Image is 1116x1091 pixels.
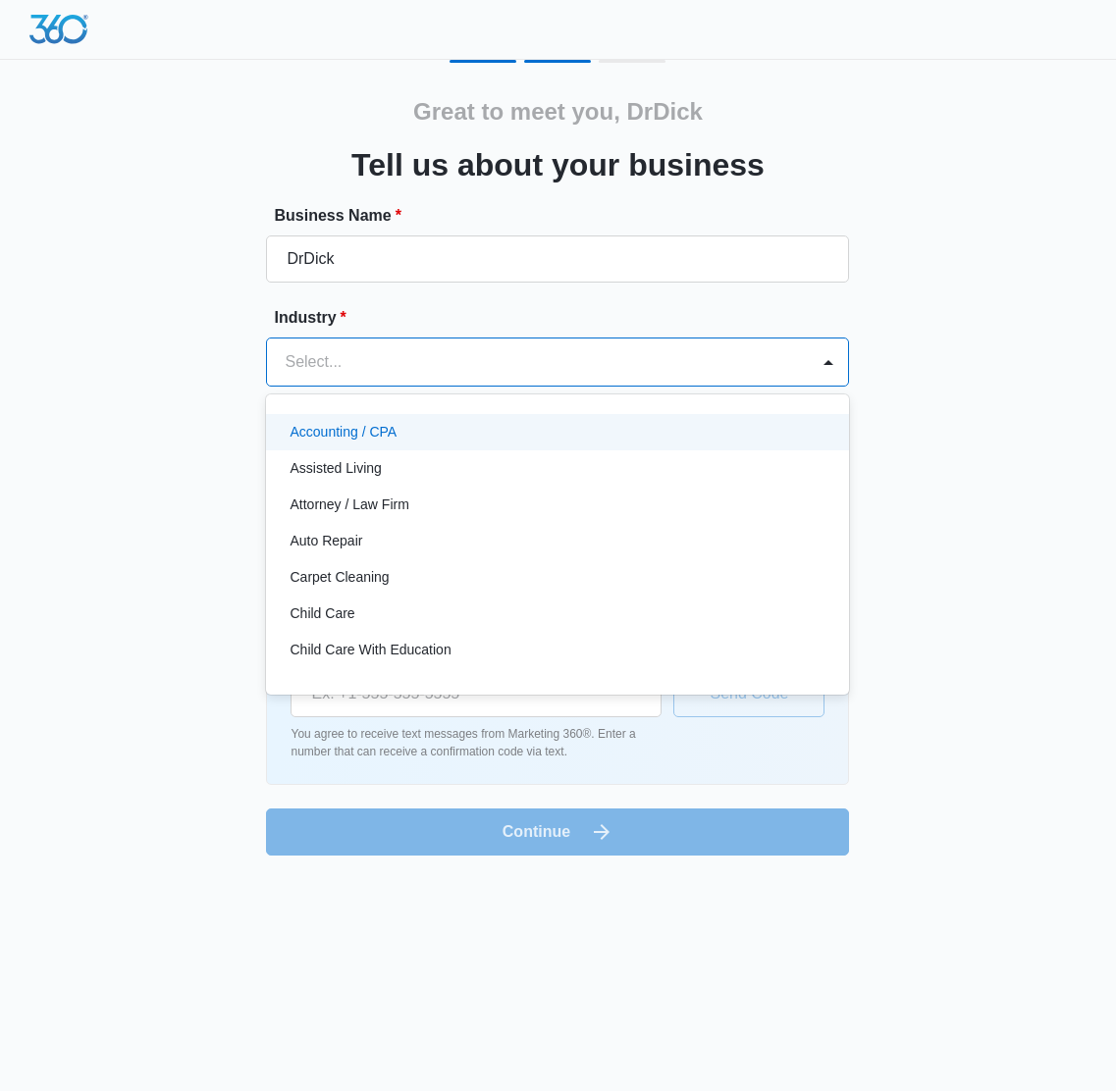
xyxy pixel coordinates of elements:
h3: Tell us about your business [351,141,765,188]
input: e.g. Jane's Plumbing [266,235,849,283]
p: Carpet Cleaning [290,567,389,588]
label: Business Name [274,204,857,228]
p: Auto Repair [290,531,362,551]
p: Child Care With Education [290,640,451,660]
p: You agree to receive text messages from Marketing 360®. Enter a number that can receive a confirm... [291,725,662,760]
p: Attorney / Law Firm [290,494,408,515]
p: Assisted Living [290,458,381,479]
h2: Great to meet you, DrDick [413,94,703,130]
label: Industry [274,306,857,330]
p: Child Care [290,603,354,624]
p: Accounting / CPA [290,422,397,442]
p: Chiropractor [290,676,365,697]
